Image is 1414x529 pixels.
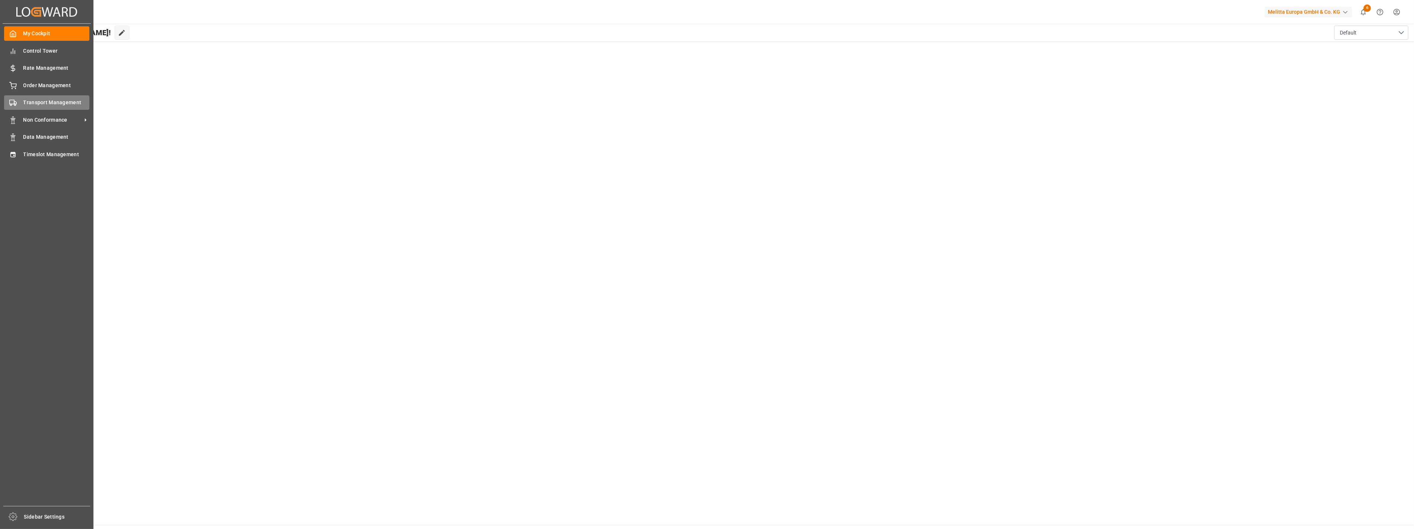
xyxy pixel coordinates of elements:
[1372,4,1388,20] button: Help Center
[1355,4,1372,20] button: show 6 new notifications
[1334,26,1408,40] button: open menu
[1364,4,1371,12] span: 6
[23,82,90,89] span: Order Management
[23,151,90,158] span: Timeslot Management
[23,99,90,106] span: Transport Management
[1265,5,1355,19] button: Melitta Europa GmbH & Co. KG
[4,147,89,161] a: Timeslot Management
[23,116,82,124] span: Non Conformance
[4,26,89,41] a: My Cockpit
[1265,7,1352,17] div: Melitta Europa GmbH & Co. KG
[31,26,111,40] span: Hello [PERSON_NAME]!
[4,78,89,92] a: Order Management
[4,43,89,58] a: Control Tower
[23,30,90,37] span: My Cockpit
[23,133,90,141] span: Data Management
[4,61,89,75] a: Rate Management
[4,130,89,144] a: Data Management
[24,513,90,521] span: Sidebar Settings
[4,95,89,110] a: Transport Management
[23,47,90,55] span: Control Tower
[23,64,90,72] span: Rate Management
[1340,29,1357,37] span: Default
